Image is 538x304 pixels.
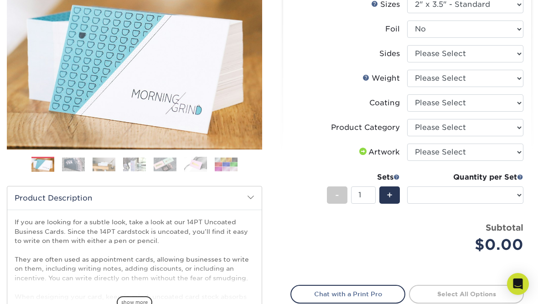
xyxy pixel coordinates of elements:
[335,188,339,202] span: -
[507,273,529,295] div: Open Intercom Messenger
[357,147,400,158] div: Artwork
[369,98,400,108] div: Coating
[7,186,262,210] h2: Product Description
[31,154,54,176] img: Business Cards 01
[62,157,85,171] img: Business Cards 02
[362,73,400,84] div: Weight
[327,172,400,183] div: Sets
[2,276,78,301] iframe: Google Customer Reviews
[215,157,238,171] img: Business Cards 07
[331,122,400,133] div: Product Category
[123,157,146,171] img: Business Cards 04
[387,188,393,202] span: +
[184,157,207,172] img: Business Cards 06
[379,48,400,59] div: Sides
[290,285,405,303] a: Chat with a Print Pro
[414,234,523,256] div: $0.00
[409,285,524,303] a: Select All Options
[154,157,176,171] img: Business Cards 05
[486,222,523,232] strong: Subtotal
[407,172,523,183] div: Quantity per Set
[93,157,115,171] img: Business Cards 03
[385,24,400,35] div: Foil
